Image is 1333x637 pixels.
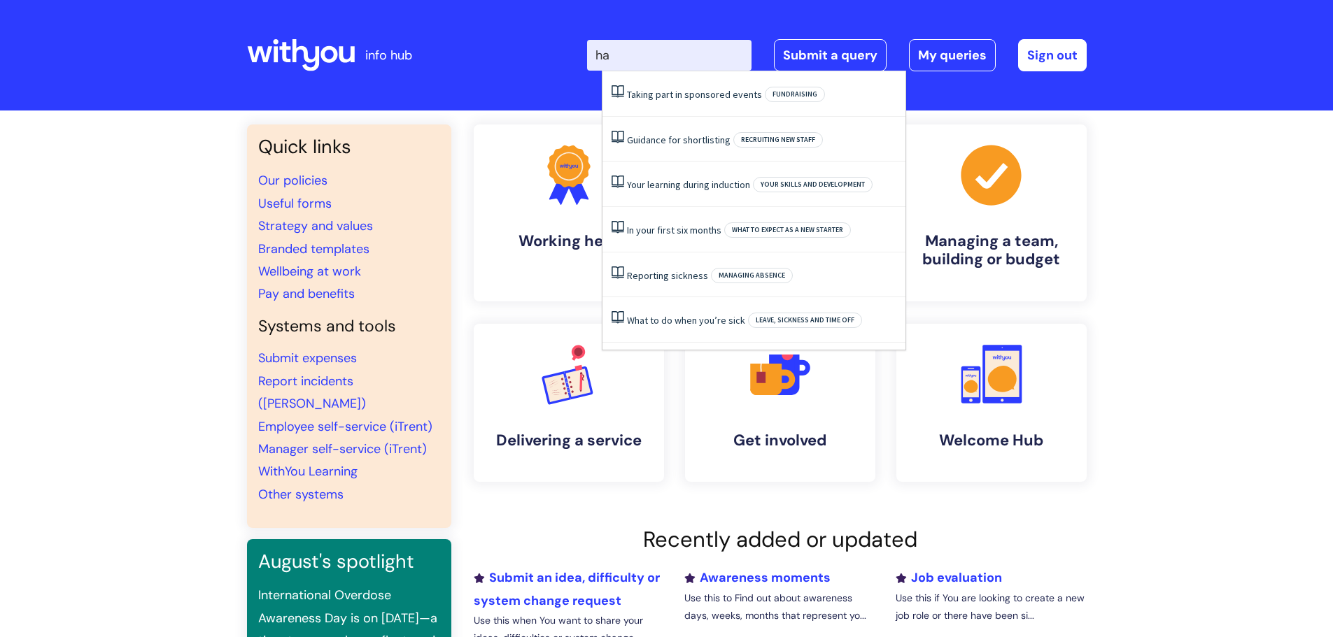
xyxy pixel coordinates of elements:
[765,87,825,102] span: Fundraising
[258,172,327,189] a: Our policies
[696,431,864,450] h4: Get involved
[474,569,660,608] a: Submit an idea, difficulty or system change request
[774,39,887,71] a: Submit a query
[724,222,851,238] span: What to expect as a new starter
[258,550,440,573] h3: August's spotlight
[474,527,1087,552] h2: Recently added or updated
[258,418,432,435] a: Employee self-service (iTrent)
[258,317,440,336] h4: Systems and tools
[258,263,361,280] a: Wellbeing at work
[258,285,355,302] a: Pay and benefits
[896,324,1087,482] a: Welcome Hub
[258,463,358,480] a: WithYou Learning
[258,136,440,158] h3: Quick links
[627,314,745,327] a: What to do when you’re sick
[684,589,875,624] p: Use this to Find out about awareness days, weeks, months that represent yo...
[908,232,1075,269] h4: Managing a team, building or budget
[258,373,366,412] a: Report incidents ([PERSON_NAME])
[753,177,873,192] span: Your skills and development
[896,589,1086,624] p: Use this if You are looking to create a new job role or there have been si...
[684,569,831,586] a: Awareness moments
[474,124,664,301] a: Working here
[365,44,412,66] p: info hub
[748,313,862,328] span: Leave, sickness and time off
[258,486,344,503] a: Other systems
[485,232,653,250] h4: Working here
[485,431,653,450] h4: Delivering a service
[733,132,823,148] span: Recruiting new staff
[896,569,1002,586] a: Job evaluation
[258,241,369,257] a: Branded templates
[627,88,762,101] a: Taking part in sponsored events
[896,124,1087,301] a: Managing a team, building or budget
[627,224,721,236] a: In your first six months
[1018,39,1087,71] a: Sign out
[627,269,708,282] a: Reporting sickness
[908,431,1075,450] h4: Welcome Hub
[909,39,996,71] a: My queries
[258,350,357,366] a: Submit expenses
[587,39,1087,71] div: | -
[258,441,427,457] a: Manager self-service (iTrent)
[474,324,664,482] a: Delivering a service
[258,195,332,212] a: Useful forms
[711,268,793,283] span: Managing absence
[627,134,731,146] a: Guidance for shortlisting
[258,217,373,234] a: Strategy and values
[587,40,752,71] input: Search
[685,324,875,482] a: Get involved
[627,178,750,191] a: Your learning during induction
